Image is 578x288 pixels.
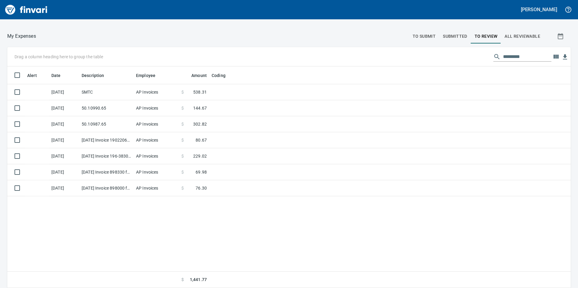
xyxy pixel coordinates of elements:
[212,72,233,79] span: Coding
[181,89,184,95] span: $
[551,52,560,61] button: Choose columns to display
[181,169,184,175] span: $
[181,153,184,159] span: $
[191,72,207,79] span: Amount
[413,33,436,40] span: To Submit
[181,185,184,191] span: $
[212,72,226,79] span: Coding
[136,72,155,79] span: Employee
[196,137,207,143] span: 80.67
[560,53,570,62] button: Download table
[27,72,45,79] span: Alert
[190,277,207,283] span: 1,441.77
[196,185,207,191] span: 76.30
[4,2,49,17] img: Finvari
[136,72,163,79] span: Employee
[134,180,179,196] td: AP Invoices
[7,33,36,40] p: My Expenses
[79,164,134,180] td: [DATE] Invoice 898330 from [PERSON_NAME] Parts Corp. DBA Napa (1-39725)
[443,33,467,40] span: Submitted
[181,277,184,283] span: $
[181,105,184,111] span: $
[193,89,207,95] span: 538.31
[196,169,207,175] span: 69.98
[79,100,134,116] td: 50.10990.65
[134,100,179,116] td: AP Invoices
[521,6,557,13] h5: [PERSON_NAME]
[49,180,79,196] td: [DATE]
[181,137,184,143] span: $
[134,164,179,180] td: AP Invoices
[134,148,179,164] td: AP Invoices
[519,5,559,14] button: [PERSON_NAME]
[193,153,207,159] span: 229.02
[551,29,571,43] button: Show transactions within a particular date range
[49,116,79,132] td: [DATE]
[79,84,134,100] td: SMTC
[183,72,207,79] span: Amount
[134,116,179,132] td: AP Invoices
[79,132,134,148] td: [DATE] Invoice 190220686-00 from Tacoma Screw Products Inc (1-10999)
[505,33,540,40] span: All Reviewable
[82,72,104,79] span: Description
[49,84,79,100] td: [DATE]
[134,84,179,100] td: AP Invoices
[475,33,498,40] span: To Review
[49,164,79,180] td: [DATE]
[79,116,134,132] td: 50.10987.65
[193,105,207,111] span: 144.67
[51,72,61,79] span: Date
[82,72,112,79] span: Description
[49,148,79,164] td: [DATE]
[181,121,184,127] span: $
[193,121,207,127] span: 302.82
[51,72,69,79] span: Date
[27,72,37,79] span: Alert
[15,54,103,60] p: Drag a column heading here to group the table
[79,180,134,196] td: [DATE] Invoice 898000 from [PERSON_NAME] Parts Corp. DBA Napa (1-39725)
[7,33,36,40] nav: breadcrumb
[49,132,79,148] td: [DATE]
[49,100,79,116] td: [DATE]
[134,132,179,148] td: AP Invoices
[79,148,134,164] td: [DATE] Invoice 196-383073 from XPO Logistics Freight, Inc. (1-24493)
